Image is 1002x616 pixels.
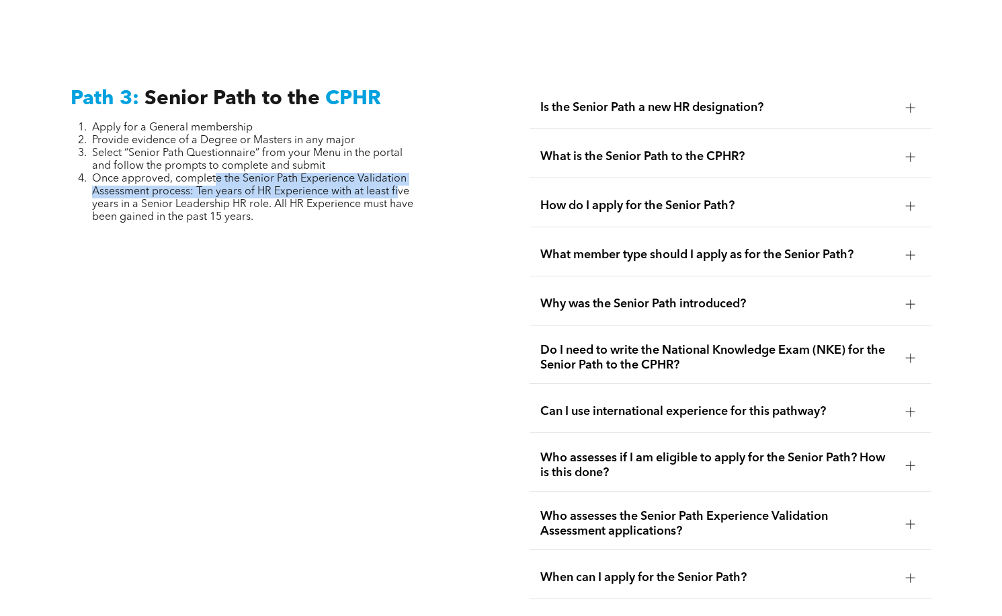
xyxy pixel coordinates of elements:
[540,100,895,115] span: Is the Senior Path a new HR designation?
[540,343,895,373] span: Do I need to write the National Knowledge Exam (NKE) for the Senior Path to the CPHR?
[92,174,413,223] span: Once approved, complete the Senior Path Experience Validation Assessment process: Ten years of HR...
[540,198,895,213] span: How do I apply for the Senior Path?
[540,451,895,480] span: Who assesses if I am eligible to apply for the Senior Path? How is this done?
[540,570,895,585] span: When can I apply for the Senior Path?
[540,247,895,262] span: What member type should I apply as for the Senior Path?
[325,89,381,109] span: CPHR
[92,135,355,146] span: Provide evidence of a Degree or Masters in any major
[540,149,895,164] span: What is the Senior Path to the CPHR?
[92,122,253,133] span: Apply for a General membership
[540,297,895,311] span: Why was the Senior Path introduced?
[92,148,403,171] span: Select “Senior Path Questionnaire” from your Menu in the portal and follow the prompts to complet...
[540,509,895,539] span: Who assesses the Senior Path Experience Validation Assessment applications?
[71,89,139,109] span: Path 3:
[540,404,895,419] span: Can I use international experience for this pathway?
[144,89,320,109] span: Senior Path to the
